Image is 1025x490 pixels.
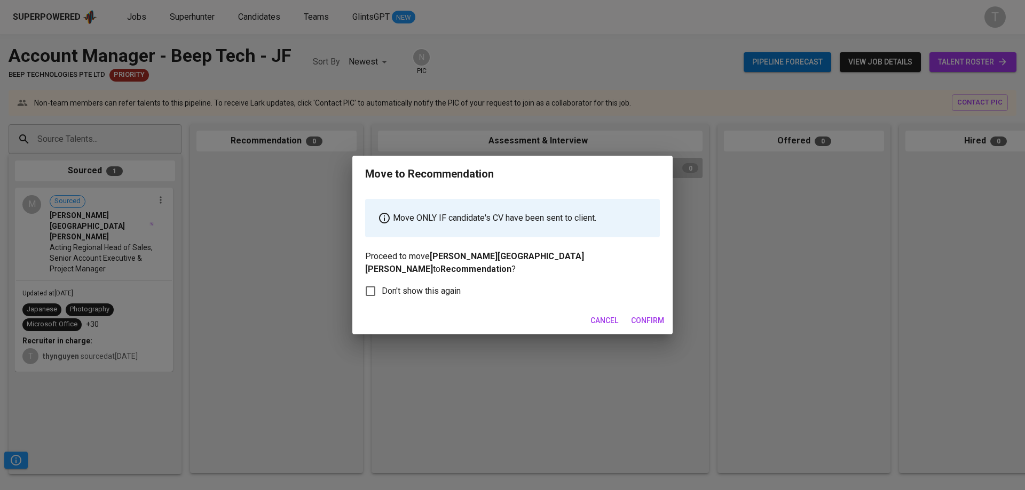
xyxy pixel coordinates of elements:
[440,264,511,274] b: Recommendation
[365,251,584,274] b: [PERSON_NAME][GEOGRAPHIC_DATA][PERSON_NAME]
[365,199,660,276] p: Proceed to move to ?
[631,314,664,327] span: Confirm
[586,311,622,331] button: Cancel
[590,314,618,327] span: Cancel
[382,285,461,298] span: Don't show this again
[365,199,660,237] div: Move ONLY IF candidate's CV have been sent to client.
[365,166,494,182] div: Move to Recommendation
[627,311,668,331] button: Confirm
